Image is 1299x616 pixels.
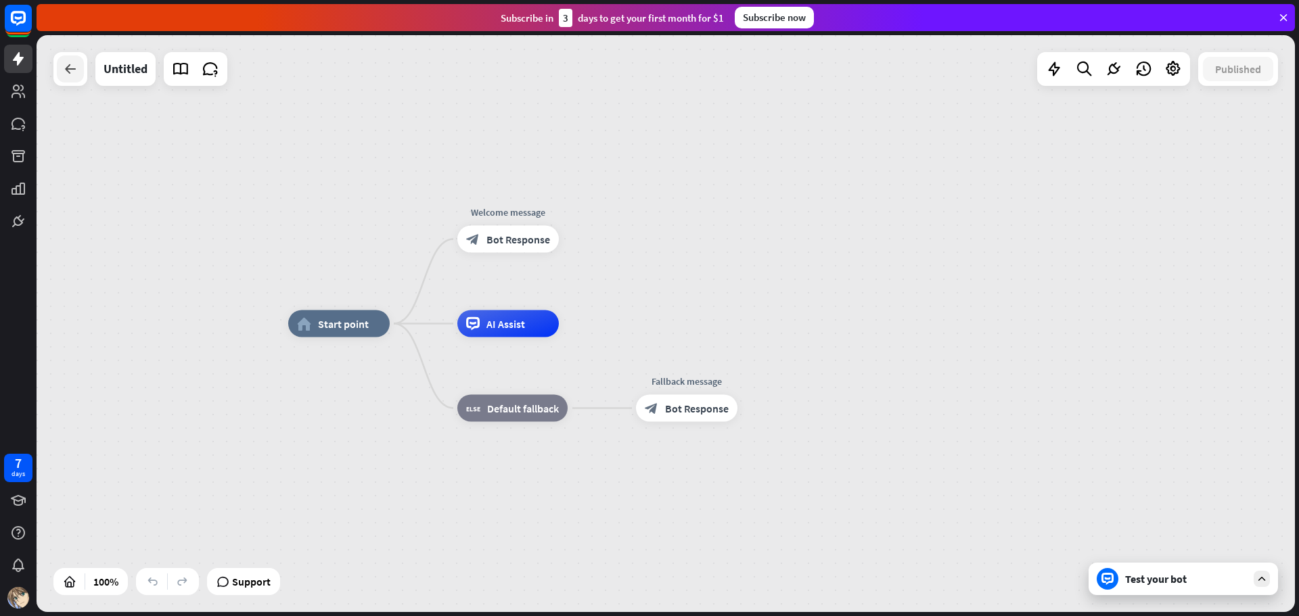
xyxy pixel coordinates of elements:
i: home_2 [297,317,311,331]
div: 3 [559,9,572,27]
div: 100% [89,571,122,592]
div: Subscribe now [735,7,814,28]
a: 7 days [4,454,32,482]
button: Published [1203,57,1273,81]
span: Bot Response [665,402,729,415]
div: Fallback message [626,375,748,388]
span: Default fallback [487,402,559,415]
span: AI Assist [486,317,525,331]
span: Start point [318,317,369,331]
i: block_bot_response [645,402,658,415]
div: Untitled [104,52,147,86]
span: Bot Response [486,233,550,246]
button: Open LiveChat chat widget [11,5,51,46]
span: Support [232,571,271,592]
div: 7 [15,457,22,469]
div: Welcome message [447,206,569,219]
div: Test your bot [1125,572,1247,586]
div: Subscribe in days to get your first month for $1 [501,9,724,27]
i: block_fallback [466,402,480,415]
i: block_bot_response [466,233,480,246]
div: days [12,469,25,479]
